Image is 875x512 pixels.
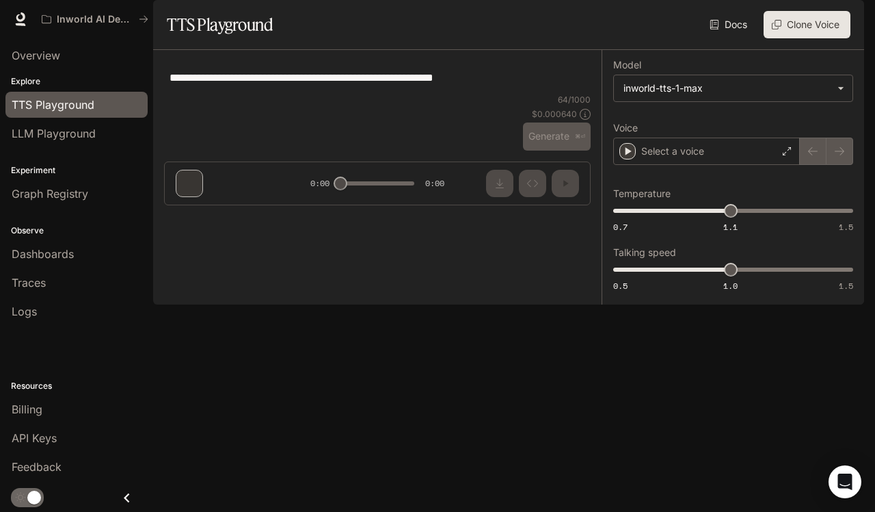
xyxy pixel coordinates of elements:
[613,189,671,199] p: Temperature
[839,280,853,292] span: 1.5
[623,81,831,95] div: inworld-tts-1-max
[641,144,704,158] p: Select a voice
[829,465,861,498] div: Open Intercom Messenger
[613,60,641,70] p: Model
[707,11,753,38] a: Docs
[558,94,591,105] p: 64 / 1000
[613,221,628,233] span: 0.7
[839,221,853,233] span: 1.5
[57,14,133,25] p: Inworld AI Demos
[614,75,852,101] div: inworld-tts-1-max
[723,280,738,292] span: 1.0
[723,221,738,233] span: 1.1
[613,280,628,292] span: 0.5
[613,123,638,133] p: Voice
[36,5,154,33] button: All workspaces
[532,108,577,120] p: $ 0.000640
[613,248,676,257] p: Talking speed
[764,11,850,38] button: Clone Voice
[167,11,273,38] h1: TTS Playground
